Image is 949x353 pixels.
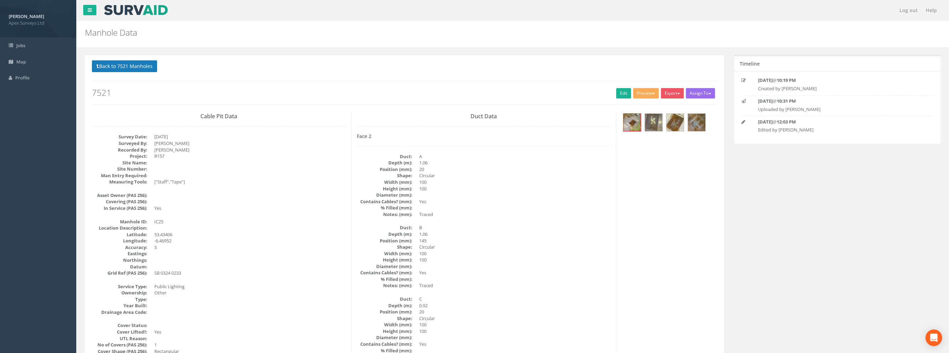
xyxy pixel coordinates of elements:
img: 777374b1-7c4f-c68a-7eda-9665a9c03310_ad619adc-03d5-6578-ff76-73fe2335dfe2_thumb.jpg [623,114,641,131]
dt: Diameter (mm): [357,192,412,198]
dd: [DATE] [154,134,346,140]
dd: 5 [154,244,346,251]
dt: Recorded By: [92,147,147,153]
dt: Survey Date: [92,134,147,140]
dt: Position (mm): [357,309,412,315]
button: Assign To [686,88,715,98]
dd: Traced [419,282,611,289]
dd: Yes [419,269,611,276]
dd: 100 [419,257,611,263]
h3: Cable Pit Data [92,113,346,120]
dd: A [419,153,611,160]
dt: Contains Cables? (mm): [357,341,412,347]
dt: Height (mm): [357,328,412,335]
dt: Man Entry Required: [92,172,147,179]
dd: B [419,224,611,231]
dd: Yes [154,329,346,335]
dd: R157 [154,153,346,160]
p: @ [758,98,916,104]
dt: Contains Cables? (mm): [357,198,412,205]
dt: % Filled (mm): [357,276,412,283]
dt: Shape: [357,244,412,250]
dt: Grid Ref (PAS 256): [92,270,147,276]
span: Jobs [16,42,25,49]
dt: Site Name: [92,160,147,166]
dt: Cover Status: [92,322,147,329]
img: 777374b1-7c4f-c68a-7eda-9665a9c03310_c3b98e8b-6bc9-08e5-c3d2-e460c2745a67_thumb.jpg [688,114,705,131]
dd: 145 [419,238,611,244]
p: Uploaded by [PERSON_NAME] [758,106,916,113]
dd: 100 [419,179,611,186]
span: Apex Surveys Ltd [9,20,68,26]
dt: Datum: [92,264,147,270]
strong: [DATE] [758,77,773,83]
dd: Traced [419,211,611,218]
dd: C [419,296,611,302]
dt: In Service (PAS 256): [92,205,147,212]
strong: 10:31 PM [777,98,796,104]
dt: Contains Cables? (mm): [357,269,412,276]
img: 777374b1-7c4f-c68a-7eda-9665a9c03310_bd229e71-0bd8-d41d-749c-51777e998fc4_thumb.jpg [645,114,662,131]
dt: Duct: [357,296,412,302]
dt: Depth (m): [357,302,412,309]
strong: [DATE] [758,98,773,104]
span: Profile [15,75,29,81]
strong: [DATE] [758,119,773,125]
dt: Notes: (mm): [357,282,412,289]
dd: Circular [419,172,611,179]
h2: Manhole Data [85,28,796,37]
dt: Measuring Tools: [92,179,147,185]
strong: [PERSON_NAME] [9,13,44,19]
dd: 100 [419,321,611,328]
dt: Width (mm): [357,321,412,328]
dt: % Filled (mm): [357,205,412,211]
dd: ["Staff","Tape"] [154,179,346,185]
p: @ [758,119,916,125]
dt: Manhole ID: [92,218,147,225]
button: Export [661,88,684,98]
dd: [PERSON_NAME] [154,140,346,147]
dt: Longitude: [92,238,147,244]
dd: Yes [419,341,611,347]
dt: Service Type: [92,283,147,290]
dt: Height (mm): [357,257,412,263]
dd: 0.92 [419,302,611,309]
dt: Duct: [357,224,412,231]
dt: Covering (PAS 256): [92,198,147,205]
dd: SB 0324 0233 [154,270,346,276]
span: Map [16,59,26,65]
dd: 100 [419,250,611,257]
dt: Cover Lifted?: [92,329,147,335]
dd: 20 [419,309,611,315]
strong: 12:03 PM [777,119,796,125]
dt: Ownership: [92,290,147,296]
dd: Public Lighting [154,283,346,290]
h3: Duct Data [357,113,611,120]
dt: Latitude: [92,231,147,238]
dt: Location Description: [92,225,147,231]
h2: 7521 [92,88,717,97]
p: Edited by [PERSON_NAME] [758,127,916,133]
dd: 20 [419,166,611,173]
dt: UTL Reason: [92,335,147,342]
dd: Circular [419,244,611,250]
dd: 53.43406 [154,231,346,238]
dt: Height (mm): [357,186,412,192]
dt: Depth (m): [357,160,412,166]
a: [PERSON_NAME] Apex Surveys Ltd [9,11,68,26]
dt: Year Built: [92,302,147,309]
dt: Asset Owner (PAS 256): [92,192,147,199]
div: Open Intercom Messenger [925,329,942,346]
strong: 10:19 PM [777,77,796,83]
dt: Width (mm): [357,250,412,257]
dt: Type: [92,296,147,303]
dd: -6.46952 [154,238,346,244]
dt: Position (mm): [357,238,412,244]
h5: Timeline [740,61,760,66]
dt: Drainage Area Code: [92,309,147,316]
dt: Diameter (mm): [357,334,412,341]
p: Created by [PERSON_NAME] [758,85,916,92]
dd: 1.06 [419,160,611,166]
dt: Width (mm): [357,179,412,186]
dt: Depth (m): [357,231,412,238]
